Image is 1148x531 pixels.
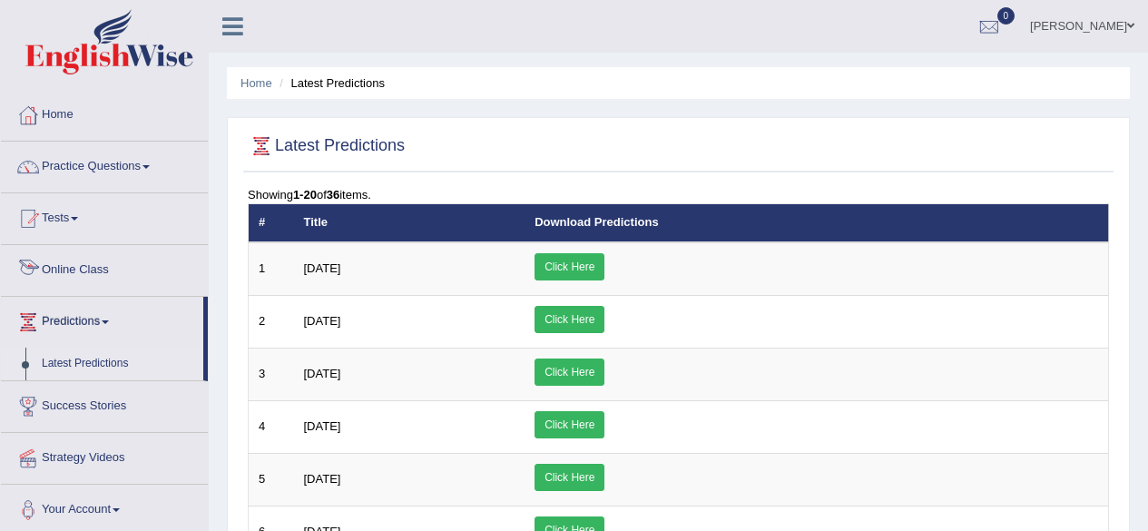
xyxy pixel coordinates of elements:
[304,261,341,275] span: [DATE]
[240,76,272,90] a: Home
[535,359,604,386] a: Click Here
[248,133,405,160] h2: Latest Predictions
[1,90,208,135] a: Home
[275,74,385,92] li: Latest Predictions
[249,295,294,348] td: 2
[535,411,604,438] a: Click Here
[249,204,294,242] th: #
[294,204,525,242] th: Title
[525,204,1108,242] th: Download Predictions
[535,464,604,491] a: Click Here
[249,400,294,453] td: 4
[249,453,294,506] td: 5
[248,186,1109,203] div: Showing of items.
[249,348,294,400] td: 3
[34,348,203,380] a: Latest Predictions
[535,306,604,333] a: Click Here
[249,242,294,296] td: 1
[1,297,203,342] a: Predictions
[1,485,208,530] a: Your Account
[304,367,341,380] span: [DATE]
[1,142,208,187] a: Practice Questions
[1,245,208,290] a: Online Class
[293,188,317,202] b: 1-20
[535,253,604,280] a: Click Here
[327,188,339,202] b: 36
[304,472,341,486] span: [DATE]
[304,314,341,328] span: [DATE]
[304,419,341,433] span: [DATE]
[1,193,208,239] a: Tests
[1,433,208,478] a: Strategy Videos
[1,381,208,427] a: Success Stories
[997,7,1016,25] span: 0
